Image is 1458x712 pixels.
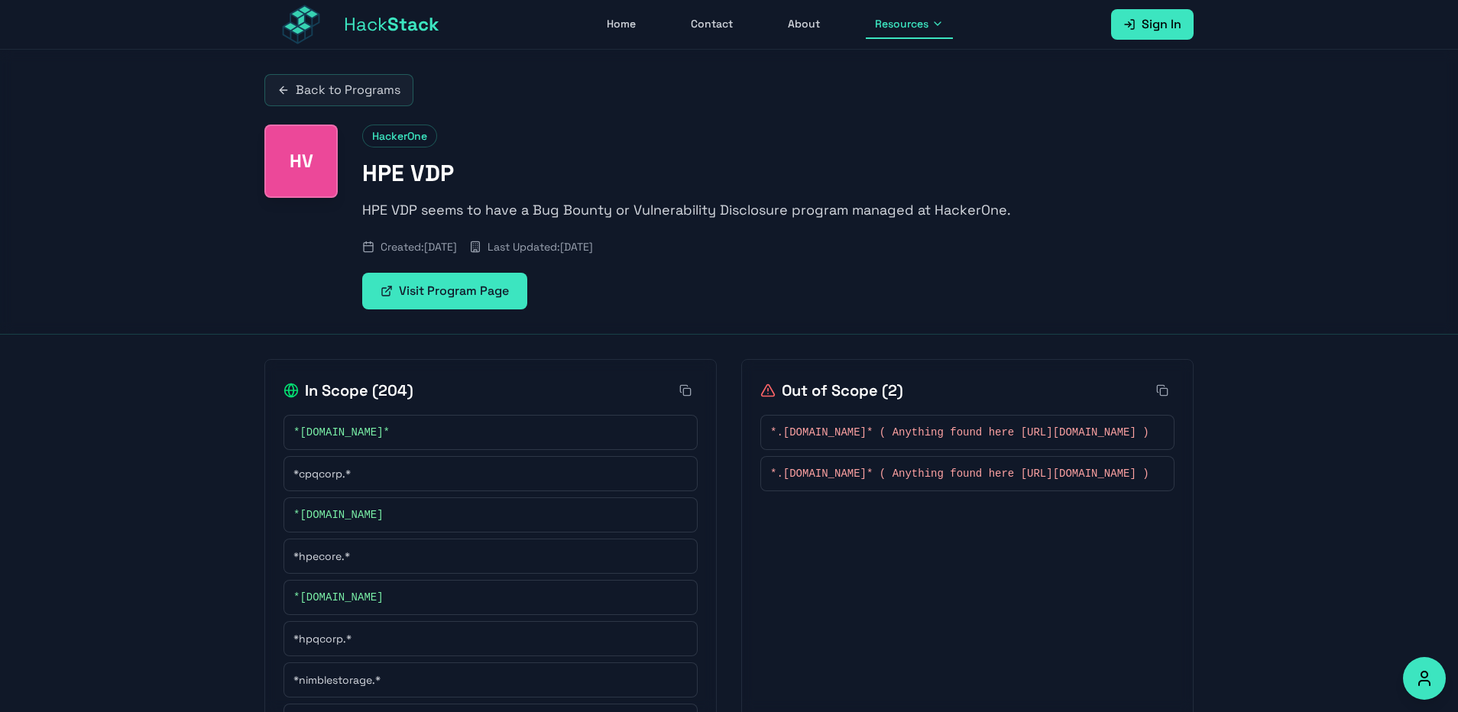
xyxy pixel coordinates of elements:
div: HPE VDP [264,125,338,198]
button: Resources [866,10,953,39]
h2: In Scope ( 204 ) [283,380,413,401]
span: Hack [344,12,439,37]
span: HackerOne [362,125,437,147]
a: Visit Program Page [362,273,527,309]
span: *[DOMAIN_NAME] [293,507,384,523]
span: *hpecore.* [293,549,350,564]
span: Created: [DATE] [381,239,457,254]
h1: HPE VDP [362,160,1194,187]
a: Home [598,10,645,39]
h2: Out of Scope ( 2 ) [760,380,903,401]
span: Last Updated: [DATE] [488,239,593,254]
a: About [779,10,829,39]
button: Copy all in-scope items [673,378,698,403]
button: Accessibility Options [1403,657,1446,700]
p: HPE VDP seems to have a Bug Bounty or Vulnerability Disclosure program managed at HackerOne. [362,199,1194,221]
span: *cpqcorp.* [293,466,351,481]
span: *.[DOMAIN_NAME]* ( Anything found here [URL][DOMAIN_NAME] ) [770,466,1149,481]
a: Back to Programs [264,74,413,106]
span: *[DOMAIN_NAME]* [293,425,390,440]
span: Sign In [1142,15,1181,34]
span: Stack [387,12,439,36]
span: Resources [875,16,928,31]
span: *[DOMAIN_NAME] [293,590,384,605]
span: *.[DOMAIN_NAME]* ( Anything found here [URL][DOMAIN_NAME] ) [770,425,1149,440]
span: *hpqcorp.* [293,631,352,646]
a: Sign In [1111,9,1194,40]
span: *nimblestorage.* [293,672,381,688]
button: Copy all out-of-scope items [1150,378,1174,403]
a: Contact [682,10,742,39]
